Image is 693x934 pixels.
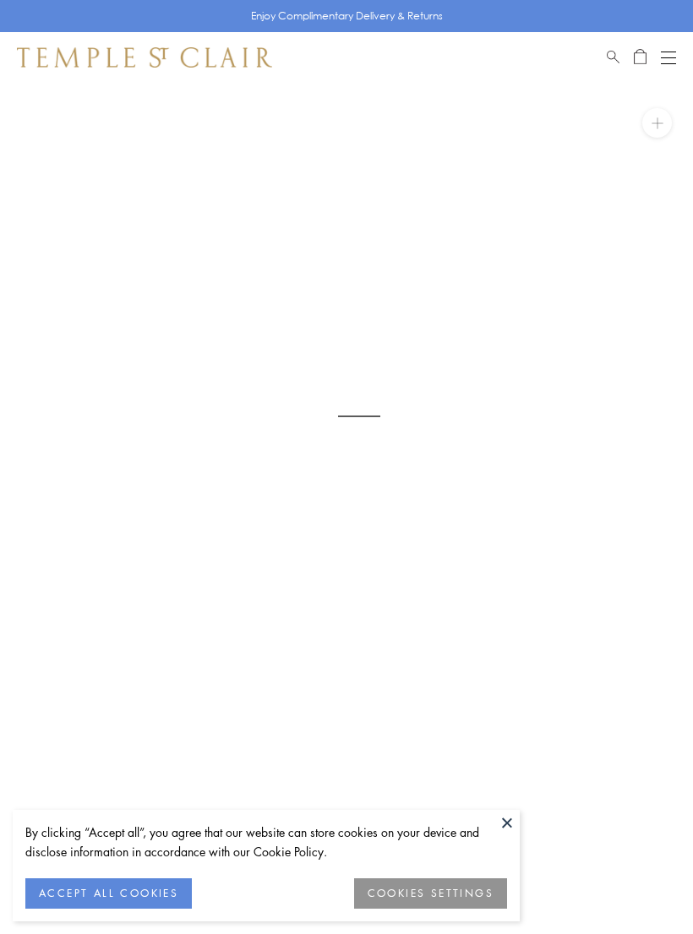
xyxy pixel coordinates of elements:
[634,47,647,68] a: Open Shopping Bag
[608,855,676,917] iframe: Gorgias live chat messenger
[607,47,619,68] a: Search
[25,823,507,861] div: By clicking “Accept all”, you agree that our website can store cookies on your device and disclos...
[25,878,192,909] button: ACCEPT ALL COOKIES
[661,47,676,68] button: Open navigation
[17,47,272,68] img: Temple St. Clair
[251,8,443,24] p: Enjoy Complimentary Delivery & Returns
[354,878,507,909] button: COOKIES SETTINGS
